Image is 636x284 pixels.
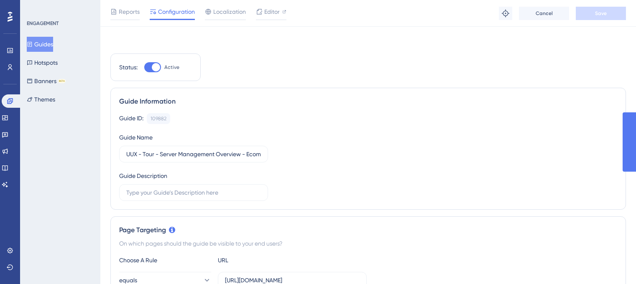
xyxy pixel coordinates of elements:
iframe: UserGuiding AI Assistant Launcher [601,251,626,276]
span: Reports [119,7,140,17]
span: Cancel [536,10,553,17]
div: Status: [119,62,138,72]
div: Guide ID: [119,113,143,124]
span: Configuration [158,7,195,17]
div: 109882 [151,115,166,122]
div: Guide Name [119,132,153,142]
button: Hotspots [27,55,58,70]
div: URL [218,255,310,265]
input: Type your Guide’s Name here [126,150,261,159]
button: Themes [27,92,55,107]
div: Guide Description [119,171,167,181]
div: Choose A Rule [119,255,211,265]
div: On which pages should the guide be visible to your end users? [119,238,617,248]
button: Guides [27,37,53,52]
div: BETA [58,79,66,83]
button: Cancel [519,7,569,20]
div: Page Targeting [119,225,617,235]
input: Type your Guide’s Description here [126,188,261,197]
div: Guide Information [119,96,617,106]
span: Active [164,64,179,71]
span: Save [595,10,607,17]
button: Save [576,7,626,20]
span: Localization [213,7,246,17]
span: Editor [264,7,280,17]
button: BannersBETA [27,74,66,89]
div: ENGAGEMENT [27,20,59,27]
